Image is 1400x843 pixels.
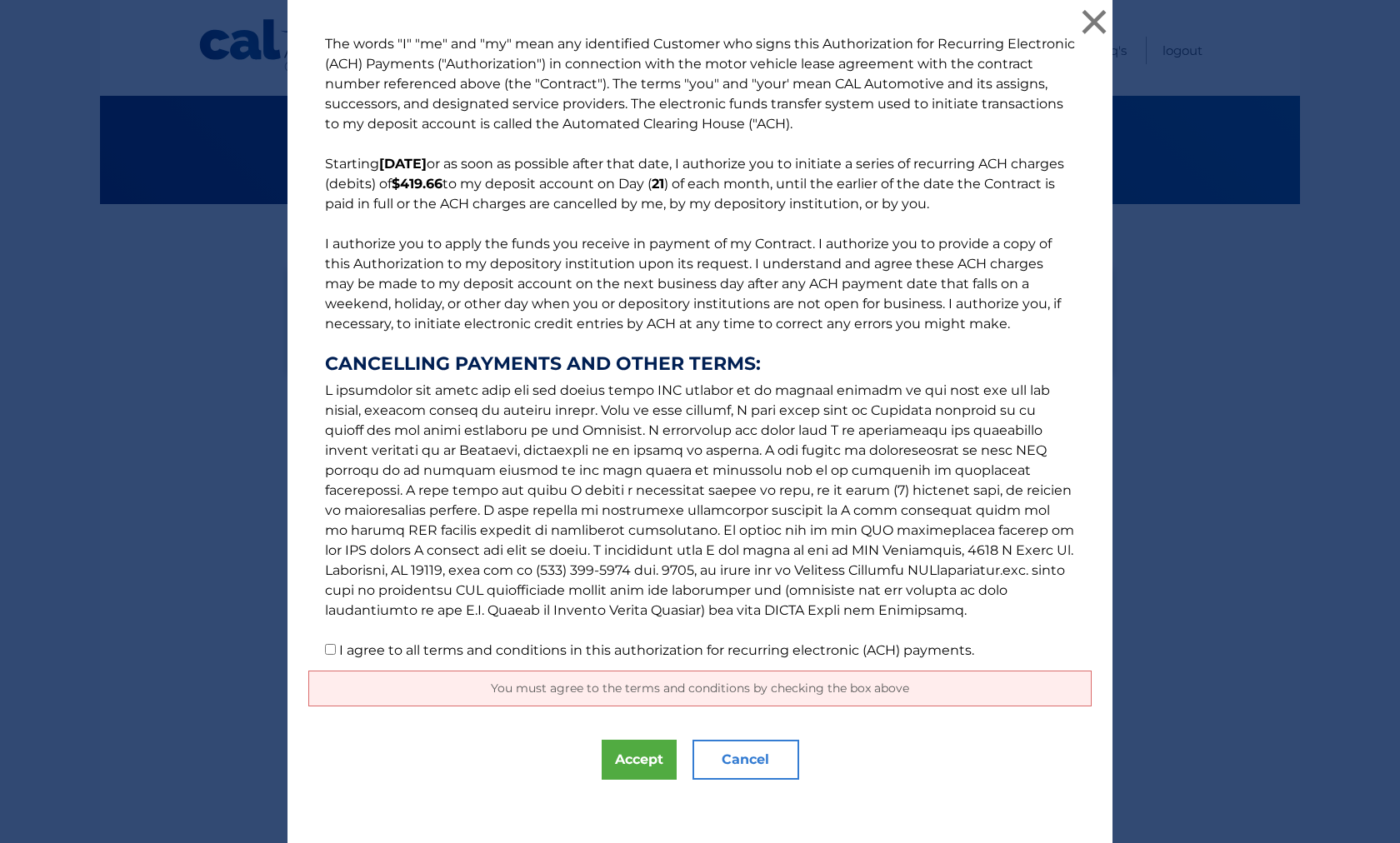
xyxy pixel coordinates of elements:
label: I agree to all terms and conditions in this authorization for recurring electronic (ACH) payments. [339,642,974,658]
p: The words "I" "me" and "my" mean any identified Customer who signs this Authorization for Recurri... [308,34,1092,661]
strong: CANCELLING PAYMENTS AND OTHER TERMS: [325,354,1075,374]
b: 21 [652,176,664,192]
span: You must agree to the terms and conditions by checking the box above [491,681,909,696]
b: [DATE] [379,156,427,172]
b: $419.66 [392,176,442,192]
button: × [1077,5,1111,38]
button: Cancel [692,740,799,780]
button: Accept [602,740,677,780]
